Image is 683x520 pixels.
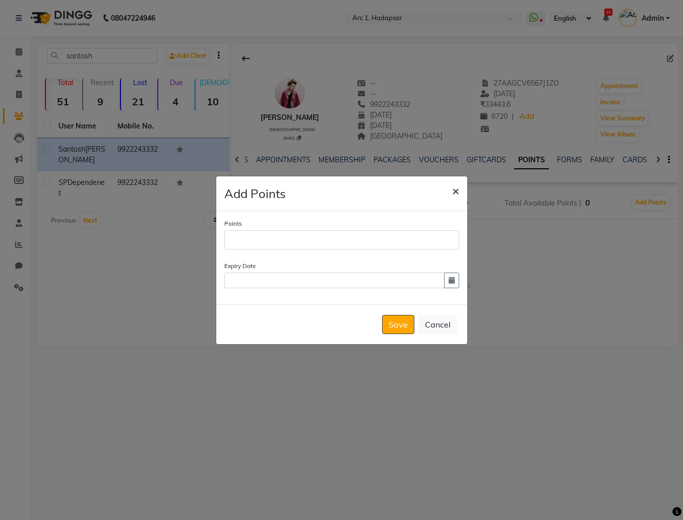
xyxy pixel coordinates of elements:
[224,184,286,203] h4: Add Points
[224,262,459,271] label: Expiry Date
[418,315,457,334] button: Cancel
[444,176,467,205] button: Close
[452,183,459,198] span: ×
[224,219,459,228] label: Points
[382,315,414,334] button: Save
